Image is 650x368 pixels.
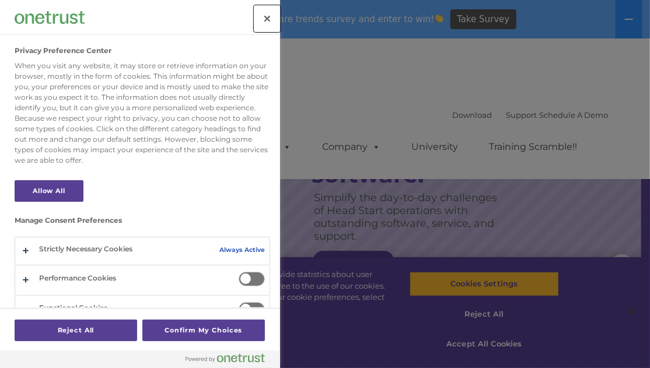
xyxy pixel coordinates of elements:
button: Allow All [15,180,83,202]
div: When you visit any website, it may store or retrieve information on your browser, mostly in the f... [15,61,270,166]
img: Company Logo [15,11,85,23]
h3: Manage Consent Preferences [15,216,270,230]
button: Confirm My Choices [142,320,265,341]
div: Company Logo [15,6,85,29]
button: Reject All [15,320,137,341]
a: Powered by OneTrust Opens in a new Tab [186,353,274,368]
button: Close [254,6,280,31]
img: Powered by OneTrust Opens in a new Tab [186,353,265,363]
h2: Privacy Preference Center [15,47,111,55]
